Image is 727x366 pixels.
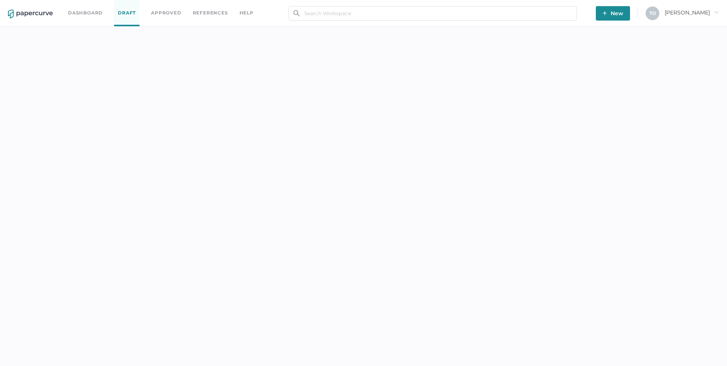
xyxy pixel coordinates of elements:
button: New [596,6,630,21]
img: plus-white.e19ec114.svg [603,11,607,15]
a: Dashboard [68,9,103,17]
div: help [240,9,254,17]
img: search.bf03fe8b.svg [294,10,300,16]
i: arrow_right [714,10,719,15]
span: [PERSON_NAME] [665,9,719,16]
a: Approved [151,9,181,17]
input: Search Workspace [289,6,577,21]
img: papercurve-logo-colour.7244d18c.svg [8,10,53,19]
span: New [603,6,623,21]
a: References [193,9,228,17]
span: T O [649,10,656,16]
